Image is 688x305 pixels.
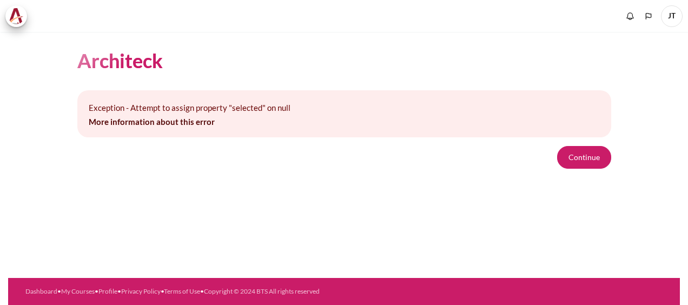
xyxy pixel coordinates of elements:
a: Copyright © 2024 BTS All rights reserved [204,287,320,295]
a: Architeck Architeck [5,5,32,27]
section: Content [8,32,680,185]
h1: Architeck [77,48,163,74]
a: More information about this error [89,117,215,127]
a: Terms of Use [164,287,200,295]
a: Dashboard [25,287,57,295]
div: Show notification window with no new notifications [622,8,638,24]
a: Profile [98,287,117,295]
a: User menu [661,5,683,27]
img: Architeck [9,8,24,24]
span: JT [661,5,683,27]
button: Continue [557,146,611,169]
a: Privacy Policy [121,287,161,295]
a: My Courses [61,287,95,295]
button: Languages [640,8,657,24]
div: • • • • • [25,287,375,296]
p: Exception - Attempt to assign property "selected" on null [89,102,600,114]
